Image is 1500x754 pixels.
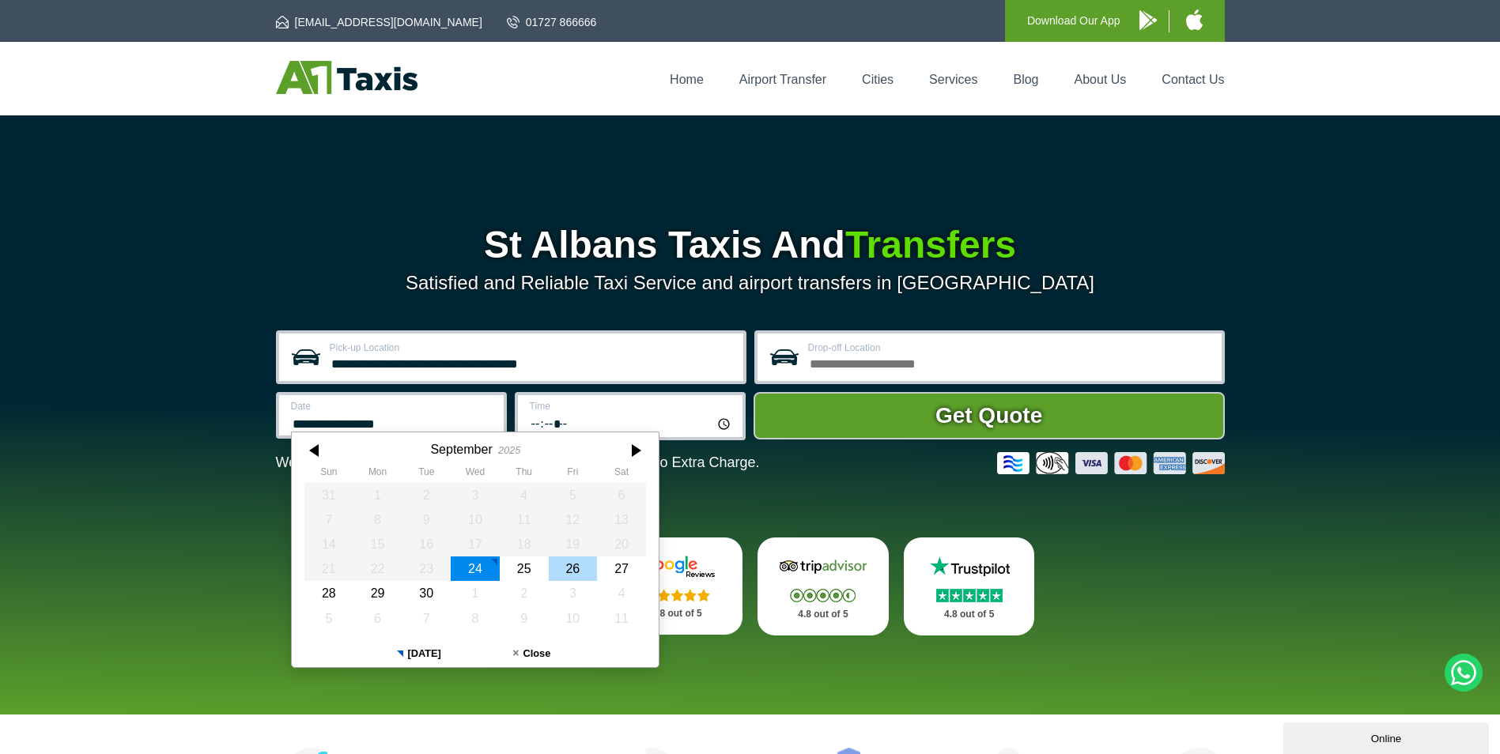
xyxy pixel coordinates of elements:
[997,452,1225,474] img: Credit And Debit Cards
[353,532,402,556] div: 15 September 2025
[1027,11,1120,31] p: Download Our App
[276,454,760,471] p: We Now Accept Card & Contactless Payment In
[353,606,402,631] div: 06 October 2025
[597,466,646,482] th: Saturday
[1283,719,1492,754] iframe: chat widget
[578,454,759,470] span: The Car at No Extra Charge.
[276,272,1225,294] p: Satisfied and Reliable Taxi Service and airport transfers in [GEOGRAPHIC_DATA]
[353,507,402,532] div: 08 September 2025
[353,556,402,581] div: 22 September 2025
[304,581,353,605] div: 28 September 2025
[548,466,597,482] th: Friday
[597,606,646,631] div: 11 October 2025
[530,402,733,411] label: Time
[548,532,597,556] div: 19 September 2025
[754,392,1225,439] button: Get Quote
[499,532,548,556] div: 18 September 2025
[548,556,597,581] div: 26 September 2025
[597,532,646,556] div: 20 September 2025
[845,224,1016,266] span: Transfers
[451,466,500,482] th: Wednesday
[402,532,451,556] div: 16 September 2025
[758,537,889,635] a: Tripadvisor Stars 4.8 out of 5
[402,483,451,507] div: 02 September 2025
[808,343,1212,352] label: Drop-off Location
[739,73,826,86] a: Airport Transfer
[929,73,977,86] a: Services
[644,589,710,601] img: Stars
[862,73,894,86] a: Cities
[451,556,500,581] div: 24 September 2025
[548,483,597,507] div: 05 September 2025
[304,466,353,482] th: Sunday
[451,507,500,532] div: 10 September 2025
[402,581,451,605] div: 30 September 2025
[402,606,451,631] div: 07 October 2025
[353,466,402,482] th: Monday
[304,483,353,507] div: 31 August 2025
[548,606,597,631] div: 10 October 2025
[304,606,353,631] div: 05 October 2025
[451,606,500,631] div: 08 October 2025
[451,532,500,556] div: 17 September 2025
[475,640,588,667] button: Close
[304,532,353,556] div: 14 September 2025
[629,604,725,624] p: 4.8 out of 5
[1139,10,1157,30] img: A1 Taxis Android App
[353,483,402,507] div: 01 September 2025
[790,589,856,602] img: Stars
[629,555,724,579] img: Google
[548,507,597,532] div: 12 September 2025
[1013,73,1038,86] a: Blog
[1075,73,1127,86] a: About Us
[451,483,500,507] div: 03 September 2025
[507,14,597,30] a: 01727 866666
[402,507,451,532] div: 09 September 2025
[1186,9,1203,30] img: A1 Taxis iPhone App
[499,507,548,532] div: 11 September 2025
[353,581,402,605] div: 29 September 2025
[548,581,597,605] div: 03 October 2025
[330,343,734,352] label: Pick-up Location
[775,605,871,624] p: 4.8 out of 5
[670,73,704,86] a: Home
[276,61,418,94] img: A1 Taxis St Albans LTD
[276,226,1225,264] h1: St Albans Taxis And
[921,605,1018,624] p: 4.8 out of 5
[291,402,494,411] label: Date
[402,466,451,482] th: Tuesday
[597,507,646,532] div: 13 September 2025
[499,556,548,581] div: 25 September 2025
[276,14,482,30] a: [EMAIL_ADDRESS][DOMAIN_NAME]
[776,555,871,579] img: Tripadvisor
[936,589,1003,602] img: Stars
[499,581,548,605] div: 02 October 2025
[499,466,548,482] th: Thursday
[430,442,492,457] div: September
[499,606,548,631] div: 09 October 2025
[499,483,548,507] div: 04 September 2025
[362,640,475,667] button: [DATE]
[451,581,500,605] div: 01 October 2025
[304,507,353,532] div: 07 September 2025
[597,483,646,507] div: 06 September 2025
[597,556,646,581] div: 27 September 2025
[402,556,451,581] div: 23 September 2025
[922,555,1017,579] img: Trustpilot
[497,444,520,456] div: 2025
[304,556,353,581] div: 21 September 2025
[904,537,1035,635] a: Trustpilot Stars 4.8 out of 5
[1162,73,1224,86] a: Contact Us
[597,581,646,605] div: 04 October 2025
[611,537,742,635] a: Google Stars 4.8 out of 5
